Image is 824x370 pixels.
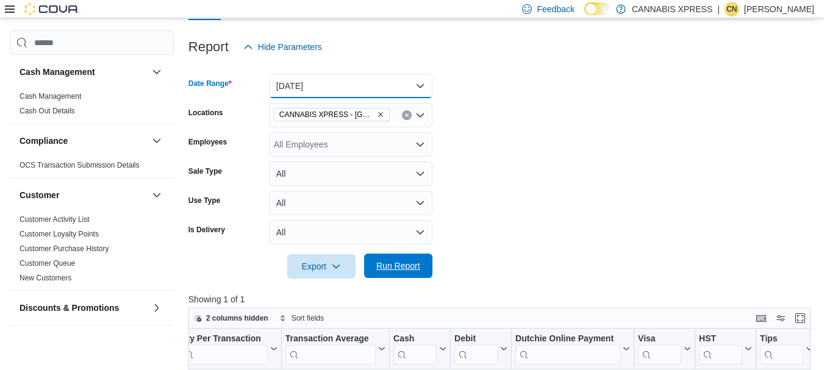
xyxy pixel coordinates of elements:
[454,333,498,365] div: Debit
[584,15,585,16] span: Dark Mode
[20,302,147,314] button: Discounts & Promotions
[285,333,376,345] div: Transaction Average
[537,3,574,15] span: Feedback
[20,274,71,282] a: New Customers
[269,191,432,215] button: All
[638,333,681,365] div: Visa
[20,244,109,254] span: Customer Purchase History
[760,333,803,365] div: Tips
[638,333,691,365] button: Visa
[287,254,356,279] button: Export
[699,333,742,365] div: HST
[269,74,432,98] button: [DATE]
[292,313,324,323] span: Sort fields
[149,65,164,79] button: Cash Management
[180,333,267,365] div: Qty Per Transaction
[20,106,75,116] span: Cash Out Details
[515,333,630,365] button: Dutchie Online Payment
[717,2,720,16] p: |
[269,220,432,244] button: All
[20,66,95,78] h3: Cash Management
[584,2,610,15] input: Dark Mode
[454,333,498,345] div: Debit
[726,2,737,16] span: CN
[258,41,322,53] span: Hide Parameters
[515,333,620,365] div: Dutchie Online Payment
[699,333,752,365] button: HST
[20,273,71,283] span: New Customers
[760,333,813,365] button: Tips
[20,107,75,115] a: Cash Out Details
[454,333,507,365] button: Debit
[180,333,277,365] button: Qty Per Transaction
[20,215,90,224] a: Customer Activity List
[632,2,712,16] p: CANNABIS XPRESS
[149,133,164,148] button: Compliance
[20,259,75,268] a: Customer Queue
[20,244,109,253] a: Customer Purchase History
[20,189,59,201] h3: Customer
[188,79,232,88] label: Date Range
[238,35,327,59] button: Hide Parameters
[20,135,68,147] h3: Compliance
[188,225,225,235] label: Is Delivery
[188,166,222,176] label: Sale Type
[20,230,99,238] a: Customer Loyalty Points
[402,110,412,120] button: Clear input
[515,333,620,345] div: Dutchie Online Payment
[20,229,99,239] span: Customer Loyalty Points
[10,212,174,290] div: Customer
[189,311,273,326] button: 2 columns hidden
[20,161,140,169] a: OCS Transaction Submission Details
[20,189,147,201] button: Customer
[149,188,164,202] button: Customer
[393,333,446,365] button: Cash
[20,91,81,101] span: Cash Management
[725,2,739,16] div: Carole Nicholas
[20,302,119,314] h3: Discounts & Promotions
[20,160,140,170] span: OCS Transaction Submission Details
[10,89,174,123] div: Cash Management
[773,311,788,326] button: Display options
[188,196,220,205] label: Use Type
[188,137,227,147] label: Employees
[149,301,164,315] button: Discounts & Promotions
[24,3,79,15] img: Cova
[188,40,229,54] h3: Report
[638,333,681,345] div: Visa
[274,108,390,121] span: CANNABIS XPRESS - Wasaga Beach (River Road West)
[20,66,147,78] button: Cash Management
[188,293,817,305] p: Showing 1 of 1
[364,254,432,278] button: Run Report
[269,162,432,186] button: All
[20,92,81,101] a: Cash Management
[285,333,376,365] div: Transaction Average
[188,108,223,118] label: Locations
[20,135,147,147] button: Compliance
[744,2,814,16] p: [PERSON_NAME]
[699,333,742,345] div: HST
[393,333,437,365] div: Cash
[279,109,374,121] span: CANNABIS XPRESS - [GEOGRAPHIC_DATA] ([GEOGRAPHIC_DATA])
[10,158,174,177] div: Compliance
[180,333,267,345] div: Qty Per Transaction
[376,260,420,272] span: Run Report
[274,311,329,326] button: Sort fields
[285,333,385,365] button: Transaction Average
[393,333,437,345] div: Cash
[295,254,348,279] span: Export
[760,333,803,345] div: Tips
[793,311,808,326] button: Enter fullscreen
[415,140,425,149] button: Open list of options
[377,111,384,118] button: Remove CANNABIS XPRESS - Wasaga Beach (River Road West) from selection in this group
[206,313,268,323] span: 2 columns hidden
[415,110,425,120] button: Open list of options
[754,311,768,326] button: Keyboard shortcuts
